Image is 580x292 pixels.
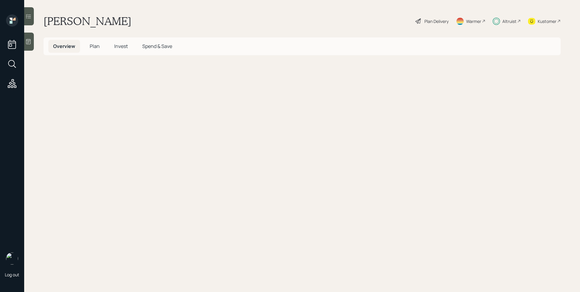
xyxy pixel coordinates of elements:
span: Spend & Save [142,43,172,49]
img: james-distasi-headshot.png [6,252,18,265]
h1: [PERSON_NAME] [43,14,131,28]
span: Invest [114,43,128,49]
div: Warmer [466,18,481,24]
span: Overview [53,43,75,49]
div: Log out [5,272,19,278]
div: Kustomer [538,18,556,24]
div: Plan Delivery [424,18,449,24]
span: Plan [90,43,100,49]
div: Altruist [502,18,517,24]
